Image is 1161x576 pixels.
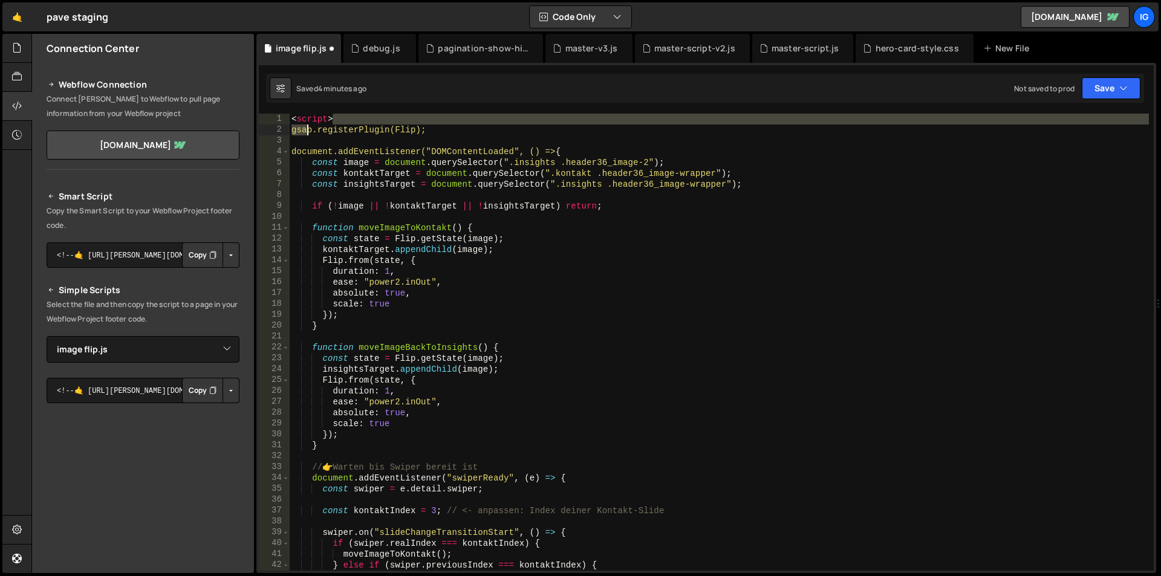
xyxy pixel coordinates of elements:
button: Code Only [530,6,631,28]
div: 12 [259,233,290,244]
div: 11 [259,222,290,233]
div: 6 [259,168,290,179]
div: 8 [259,190,290,201]
div: 33 [259,462,290,473]
div: hero-card-style.css [876,42,959,54]
div: 21 [259,331,290,342]
div: 16 [259,277,290,288]
p: Copy the Smart Script to your Webflow Project footer code. [47,204,239,233]
div: debug.js [363,42,400,54]
div: pagination-show-hide.js [438,42,528,54]
div: 38 [259,516,290,527]
div: 26 [259,386,290,396]
div: 39 [259,527,290,538]
div: 27 [259,396,290,407]
div: 28 [259,407,290,418]
button: Save [1082,77,1140,99]
div: 14 [259,255,290,266]
div: 22 [259,342,290,353]
div: 13 [259,244,290,255]
div: 25 [259,375,290,386]
div: 34 [259,473,290,484]
div: 17 [259,288,290,299]
div: 19 [259,309,290,320]
div: 37 [259,505,290,516]
p: Select the file and then copy the script to a page in your Webflow Project footer code. [47,297,239,326]
h2: Connection Center [47,42,139,55]
div: Button group with nested dropdown [182,378,239,403]
a: [DOMAIN_NAME] [1021,6,1130,28]
div: Button group with nested dropdown [182,242,239,268]
iframe: YouTube video player [47,423,241,532]
div: 42 [259,560,290,571]
div: master-v3.js [565,42,618,54]
button: Copy [182,378,223,403]
div: master-script.js [772,42,839,54]
a: 🤙 [2,2,32,31]
button: Copy [182,242,223,268]
div: 15 [259,266,290,277]
div: 18 [259,299,290,309]
p: Connect [PERSON_NAME] to Webflow to pull page information from your Webflow project [47,92,239,121]
div: 36 [259,494,290,505]
div: 10 [259,212,290,222]
h2: Smart Script [47,189,239,204]
div: 31 [259,440,290,451]
div: 23 [259,353,290,364]
div: 5 [259,157,290,168]
div: Saved [296,83,366,94]
div: 4 minutes ago [318,83,366,94]
div: 20 [259,320,290,331]
div: 4 [259,146,290,157]
h2: Simple Scripts [47,283,239,297]
div: 35 [259,484,290,494]
textarea: <!--🤙 [URL][PERSON_NAME][DOMAIN_NAME]> <script>document.addEventListener("DOMContentLoaded", func... [47,378,239,403]
div: image flip.js [276,42,327,54]
div: 7 [259,179,290,190]
div: master-script-v2.js [654,42,735,54]
div: pave staging [47,10,108,24]
div: 41 [259,549,290,560]
a: [DOMAIN_NAME] [47,131,239,160]
div: 40 [259,538,290,549]
div: 3 [259,135,290,146]
div: 24 [259,364,290,375]
div: 1 [259,114,290,125]
div: 2 [259,125,290,135]
div: 32 [259,451,290,462]
div: New File [983,42,1034,54]
textarea: <!--🤙 [URL][PERSON_NAME][DOMAIN_NAME]> <script>document.addEventListener("DOMContentLoaded", func... [47,242,239,268]
h2: Webflow Connection [47,77,239,92]
div: 29 [259,418,290,429]
div: 9 [259,201,290,212]
div: Not saved to prod [1014,83,1075,94]
div: 30 [259,429,290,440]
a: ig [1133,6,1155,28]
